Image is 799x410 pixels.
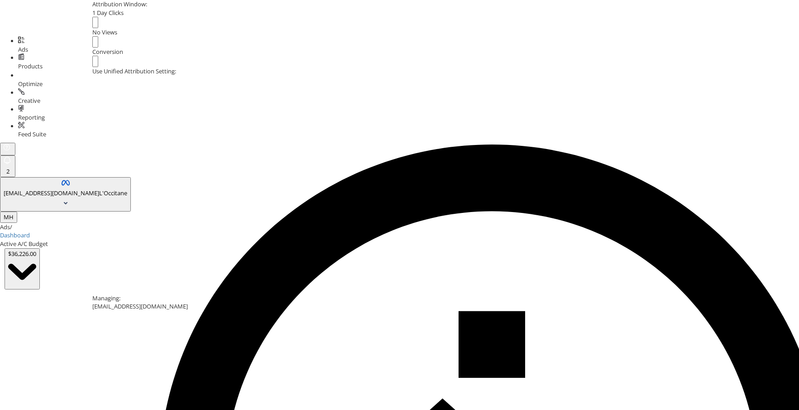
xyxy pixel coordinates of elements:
span: / [10,223,12,231]
span: Feed Suite [18,130,46,138]
button: $36,226.00 [5,248,40,289]
span: Creative [18,96,40,105]
span: Products [18,62,43,70]
span: [EMAIL_ADDRESS][DOMAIN_NAME] [4,189,99,197]
span: Ads [18,45,28,53]
span: Conversion [92,48,123,56]
label: Use Unified Attribution Setting: [92,67,176,76]
span: Optimize [18,80,43,88]
span: MH [4,213,14,221]
span: 1 Day Clicks [92,9,124,17]
div: $36,226.00 [8,250,36,258]
span: Reporting [18,113,45,121]
div: 2 [4,167,12,176]
span: No Views [92,28,117,36]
